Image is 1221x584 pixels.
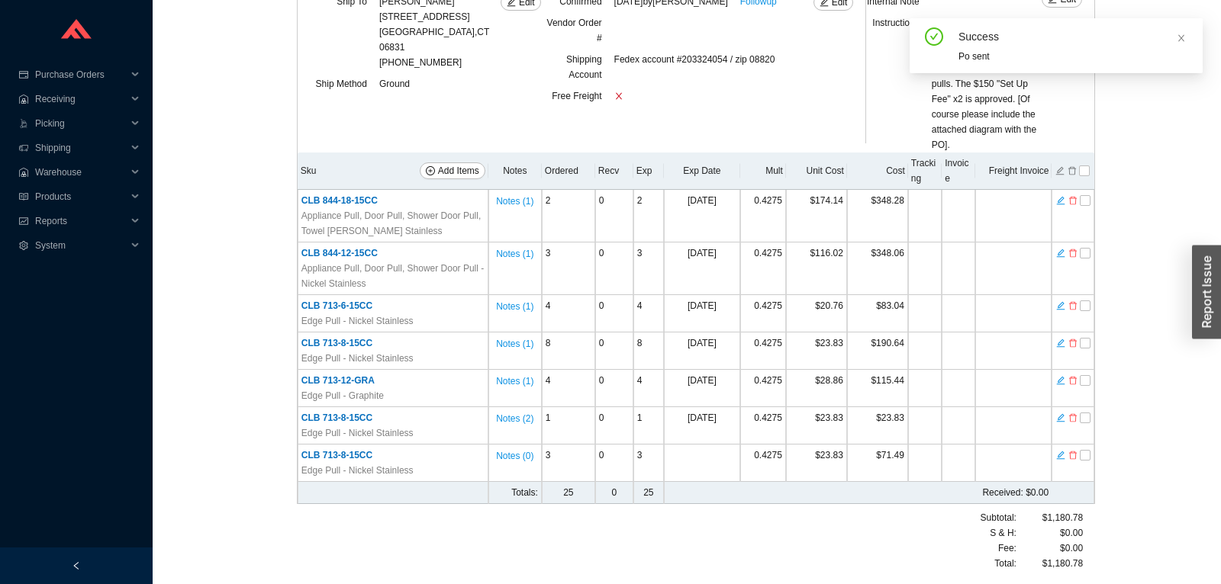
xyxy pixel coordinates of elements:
[664,295,740,332] td: [DATE]
[847,190,908,242] td: $348.28
[496,194,533,209] span: Notes ( 1 )
[1068,194,1078,204] button: delete
[786,190,847,242] td: $174.14
[633,295,664,332] td: 4
[1055,411,1066,422] button: edit
[542,407,595,444] td: 1
[72,561,81,570] span: left
[664,370,740,407] td: [DATE]
[438,163,479,178] span: Add Items
[35,160,127,185] span: Warehouse
[740,242,786,295] td: 0.4275
[786,242,847,295] td: $116.02
[932,15,1045,152] div: Please refer to the attached custom mounting hole drilling diagram on all the 713-8 and 713-12 mo...
[18,70,29,79] span: credit-card
[1055,164,1065,175] button: edit
[1055,374,1066,384] button: edit
[1177,34,1186,43] span: close
[1068,246,1078,257] button: delete
[35,136,127,160] span: Shipping
[511,487,538,498] span: Totals:
[1060,541,1083,556] span: $0.00
[1055,448,1066,459] button: edit
[1016,510,1083,525] div: $1,180.78
[1056,450,1065,460] span: edit
[595,444,633,482] td: 0
[316,79,367,89] span: Ship Method
[847,407,908,444] td: $23.83
[1068,450,1078,460] span: delete
[496,448,533,464] span: Notes ( 0 )
[1055,246,1066,257] button: edit
[301,351,414,366] span: Edge Pull - Nickel Stainless
[35,185,127,209] span: Products
[847,295,908,332] td: $83.04
[379,79,410,89] span: Ground
[495,373,534,383] button: Notes (1)
[740,444,786,482] td: 0.4275
[301,162,485,179] div: Sku
[664,242,740,295] td: [DATE]
[1068,248,1078,258] span: delete
[786,152,847,190] th: Unit Cost
[1068,374,1078,384] button: delete
[1056,412,1065,423] span: edit
[595,407,633,444] td: 0
[740,482,1052,504] td: $0.00
[542,295,595,332] td: 4
[301,375,375,386] span: CLB 713-12-GRA
[633,407,664,444] td: 1
[786,332,847,370] td: $23.83
[542,332,595,370] td: 8
[542,190,595,242] td: 2
[975,152,1052,190] th: Freight Invoice
[633,242,664,295] td: 3
[633,370,664,407] td: 4
[35,87,127,111] span: Receiving
[786,407,847,444] td: $23.83
[958,27,1190,46] div: Success
[547,18,602,43] span: Vendor Order #
[740,332,786,370] td: 0.4275
[542,370,595,407] td: 4
[633,482,664,504] td: 25
[1016,556,1083,571] div: $1,180.78
[1067,164,1078,175] button: delete
[496,411,533,426] span: Notes ( 2 )
[1056,375,1065,386] span: edit
[740,370,786,407] td: 0.4275
[786,295,847,332] td: $20.76
[1055,194,1066,204] button: edit
[1016,525,1083,541] div: $0.00
[301,248,378,258] span: CLB 844-12-15CC
[542,242,595,295] td: 3
[595,370,633,407] td: 0
[426,166,435,177] span: plus-circle
[614,52,834,88] div: Fedex account #203324054 / zip 08820
[18,217,29,226] span: fund
[1056,248,1065,258] span: edit
[1056,338,1065,348] span: edit
[614,91,623,101] span: close
[552,91,601,101] span: Free Freight
[982,487,1023,498] span: Received:
[301,300,372,311] span: CLB 713-6-15CC
[35,63,127,87] span: Purchase Orders
[740,152,786,190] th: Mult
[740,190,786,242] td: 0.4275
[740,407,786,444] td: 0.4275
[633,152,664,190] th: Exp
[981,510,1016,525] span: Subtotal:
[786,444,847,482] td: $23.83
[496,336,533,351] span: Notes ( 1 )
[496,374,533,389] span: Notes ( 1 )
[18,192,29,201] span: read
[1055,336,1066,347] button: edit
[495,245,534,256] button: Notes (1)
[566,54,602,80] span: Shipping Account
[595,295,633,332] td: 0
[542,482,595,504] td: 25
[664,190,740,242] td: [DATE]
[664,332,740,370] td: [DATE]
[925,27,943,49] span: check-circle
